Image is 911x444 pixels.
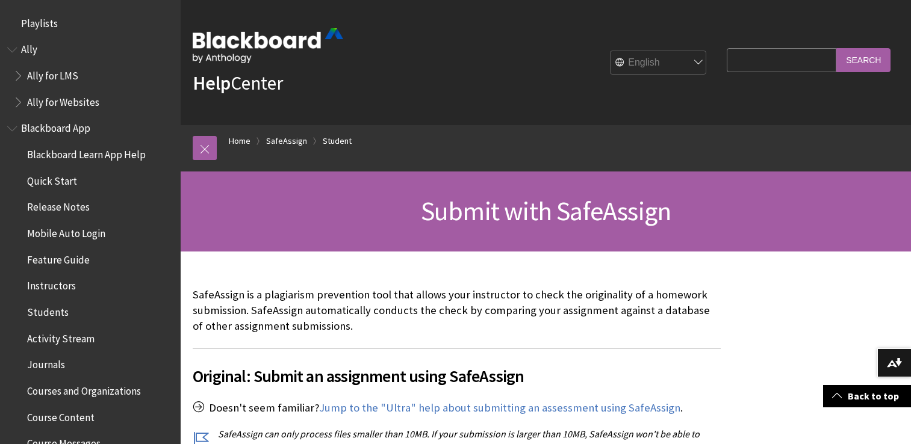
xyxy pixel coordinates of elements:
[611,51,707,75] select: Site Language Selector
[27,66,78,82] span: Ally for LMS
[27,276,76,292] span: Instructors
[193,400,721,416] p: Doesn't seem familiar? .
[27,302,69,318] span: Students
[21,13,58,29] span: Playlists
[7,13,173,34] nav: Book outline for Playlists
[27,381,141,397] span: Courses and Organizations
[193,287,721,335] p: SafeAssign is a plagiarism prevention tool that allows your instructor to check the originality o...
[193,28,343,63] img: Blackboard by Anthology
[836,48,891,72] input: Search
[27,197,90,214] span: Release Notes
[27,171,77,187] span: Quick Start
[421,194,671,227] span: Submit with SafeAssign
[27,407,95,424] span: Course Content
[193,71,283,95] a: HelpCenter
[7,40,173,113] nav: Book outline for Anthology Ally Help
[229,134,250,149] a: Home
[193,363,721,389] span: Original: Submit an assignment using SafeAssign
[27,144,146,161] span: Blackboard Learn App Help
[21,40,37,56] span: Ally
[823,385,911,407] a: Back to top
[266,134,307,149] a: SafeAssign
[21,119,90,135] span: Blackboard App
[193,71,231,95] strong: Help
[27,355,65,371] span: Journals
[27,92,99,108] span: Ally for Websites
[319,401,680,415] a: Jump to the "Ultra" help about submitting an assessment using SafeAssign
[27,223,105,239] span: Mobile Auto Login
[27,250,90,266] span: Feature Guide
[27,328,95,345] span: Activity Stream
[323,134,352,149] a: Student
